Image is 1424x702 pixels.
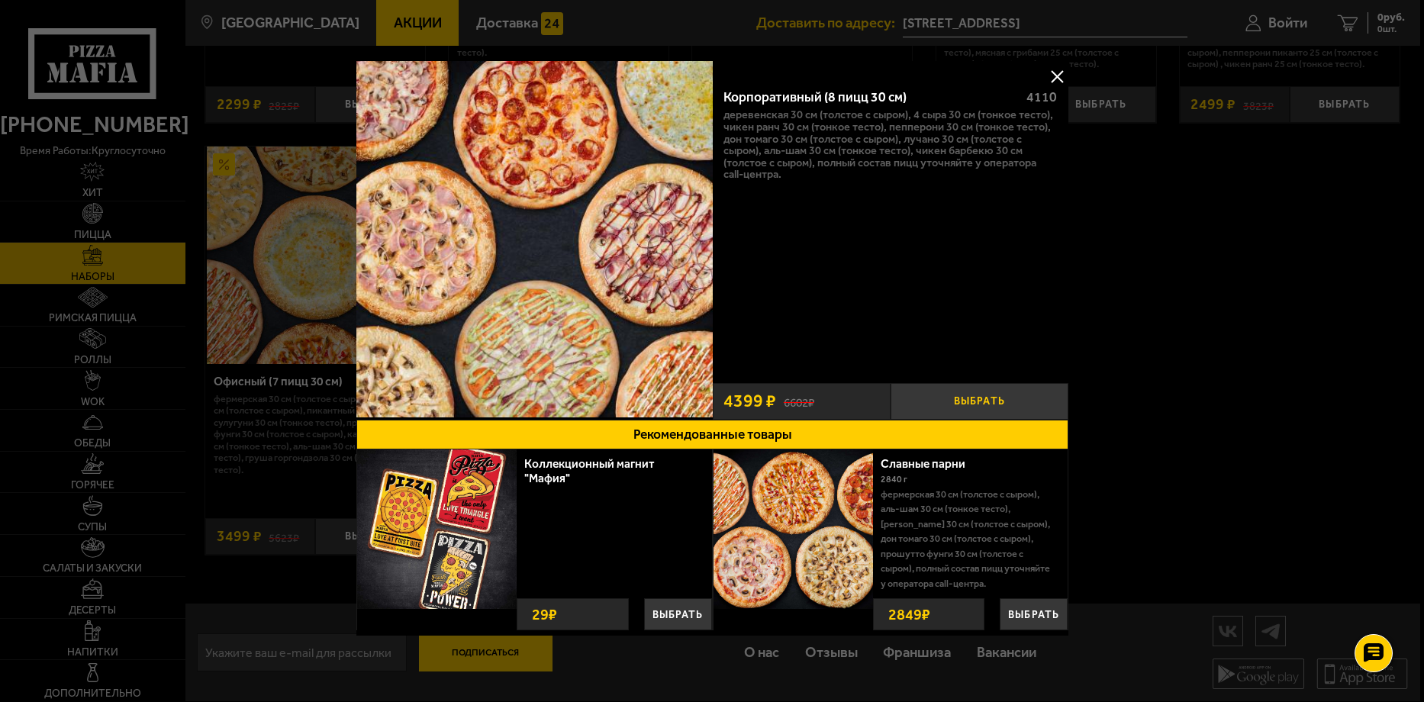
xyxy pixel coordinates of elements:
strong: 29 ₽ [528,599,561,630]
span: 4399 ₽ [723,392,776,410]
strong: 2849 ₽ [884,599,933,630]
button: Выбрать [1000,598,1068,630]
span: 2840 г [880,474,907,485]
a: Корпоративный (8 пицц 30 см) [356,61,713,420]
a: Славные парни [880,456,979,471]
p: Фермерская 30 см (толстое с сыром), Аль-Шам 30 см (тонкое тесто), [PERSON_NAME] 30 см (толстое с ... [880,487,1055,591]
img: Корпоративный (8 пицц 30 см) [356,61,713,417]
button: Выбрать [643,598,711,630]
p: Деревенская 30 см (толстое с сыром), 4 сыра 30 см (тонкое тесто), Чикен Ранч 30 см (тонкое тесто)... [723,109,1057,180]
button: Рекомендованные товары [356,420,1068,450]
span: 4110 [1026,89,1057,105]
s: 6602 ₽ [783,393,813,408]
div: Корпоративный (8 пицц 30 см) [723,89,1014,105]
a: Коллекционный магнит "Мафия" [524,456,655,485]
button: Выбрать [890,383,1068,420]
